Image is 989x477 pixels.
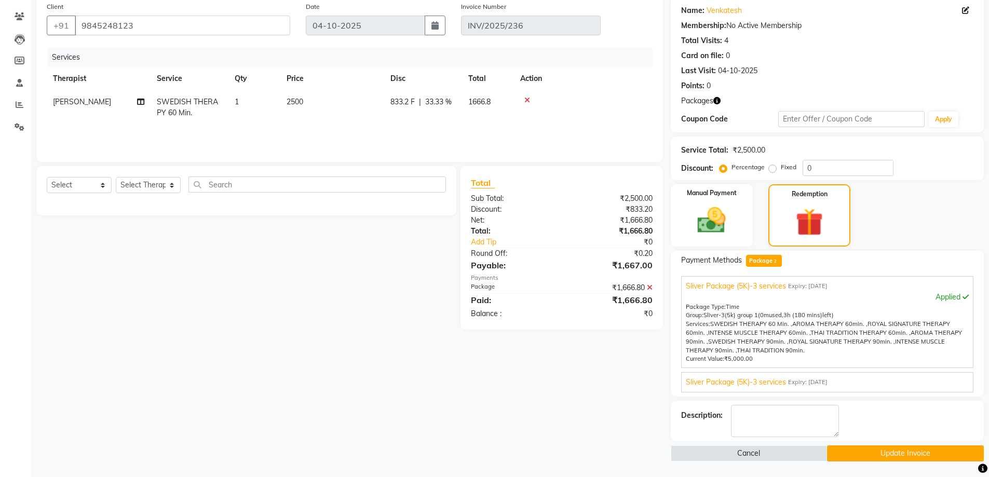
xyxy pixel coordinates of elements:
div: Points: [681,80,705,91]
span: Sliver Package (5K)-3 services [686,281,786,292]
div: Round Off: [463,248,562,259]
span: Package Type: [686,303,726,310]
span: | [419,97,421,107]
span: SWEDISH THERAPY 60 Min. [157,97,218,117]
span: Current Value: [686,355,724,362]
span: Packages [681,96,713,106]
div: Net: [463,215,562,226]
span: THAI TRADITION 90min. [737,347,805,354]
button: Cancel [671,445,828,461]
span: Payment Methods [681,255,742,266]
div: ₹2,500.00 [733,145,765,156]
div: Package [463,282,562,293]
button: Apply [929,112,958,127]
th: Total [462,67,514,90]
span: AROMA THERAPY 90min. , [686,329,962,345]
div: ₹1,666.80 [562,294,660,306]
div: 0 [707,80,711,91]
div: ₹1,666.80 [562,226,660,237]
span: Time [726,303,739,310]
span: ROYAL SIGNATURE THERAPY 60min. , [686,320,950,336]
div: ₹1,667.00 [562,259,660,271]
label: Manual Payment [687,188,737,198]
div: Paid: [463,294,562,306]
a: Venkatesh [707,5,742,16]
div: ₹0.20 [562,248,660,259]
label: Date [306,2,320,11]
span: Sliver-3(5k) group 1 [703,311,758,319]
label: Percentage [731,162,765,172]
div: Services [48,48,660,67]
span: Services: [686,320,710,328]
span: AROMA THERAPY 60min. , [792,320,868,328]
span: 1 [235,97,239,106]
span: 2 [773,258,778,265]
div: 4 [724,35,728,46]
span: Group: [686,311,703,319]
div: ₹0 [562,308,660,319]
div: No Active Membership [681,20,973,31]
span: used, left) [703,311,834,319]
img: _gift.svg [787,205,832,239]
span: INTENSE MUSCLE THERAPY 60min. , [708,329,810,336]
div: Payments [471,274,652,282]
span: SWEDISH THERAPY 60 Min. , [710,320,792,328]
div: ₹833.20 [562,204,660,215]
button: Update Invoice [827,445,984,461]
input: Search by Name/Mobile/Email/Code [75,16,290,35]
div: Total Visits: [681,35,722,46]
span: Total [471,178,495,188]
span: 3h (180 mins) [783,311,822,319]
span: ₹5,000.00 [724,355,753,362]
div: Sub Total: [463,193,562,204]
span: Sliver Package (5K)-3 services [686,377,786,388]
span: SWEDISH THERAPY 90min. , [708,338,789,345]
th: Price [280,67,384,90]
span: ROYAL SIGNATURE THERAPY 90min. , [789,338,895,345]
span: 833.2 F [390,97,415,107]
span: 33.33 % [425,97,452,107]
div: Discount: [681,163,713,174]
span: [PERSON_NAME] [53,97,111,106]
div: Name: [681,5,705,16]
button: +91 [47,16,76,35]
div: ₹2,500.00 [562,193,660,204]
div: Last Visit: [681,65,716,76]
div: 04-10-2025 [718,65,757,76]
a: Add Tip [463,237,578,248]
div: Card on file: [681,50,724,61]
div: ₹1,666.80 [562,282,660,293]
div: Description: [681,410,723,421]
th: Therapist [47,67,151,90]
span: Package [746,255,782,267]
div: Membership: [681,20,726,31]
div: 0 [726,50,730,61]
div: Payable: [463,259,562,271]
span: Expiry: [DATE] [788,378,828,387]
div: ₹0 [578,237,660,248]
span: THAI TRADITION THERAPY 60min. , [810,329,911,336]
img: _cash.svg [688,204,735,237]
label: Fixed [781,162,796,172]
div: Balance : [463,308,562,319]
div: Coupon Code [681,114,779,125]
th: Qty [228,67,280,90]
label: Invoice Number [461,2,506,11]
label: Redemption [792,189,828,199]
span: (0m [758,311,769,319]
th: Service [151,67,228,90]
input: Enter Offer / Coupon Code [778,111,925,127]
span: Expiry: [DATE] [788,282,828,291]
div: Applied [686,292,969,303]
span: 2500 [287,97,303,106]
th: Action [514,67,653,90]
span: INTENSE MUSCLE THERAPY 90min. , [686,338,945,354]
th: Disc [384,67,462,90]
div: ₹1,666.80 [562,215,660,226]
div: Discount: [463,204,562,215]
div: Service Total: [681,145,728,156]
input: Search [188,176,446,193]
span: 1666.8 [468,97,491,106]
label: Client [47,2,63,11]
div: Total: [463,226,562,237]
